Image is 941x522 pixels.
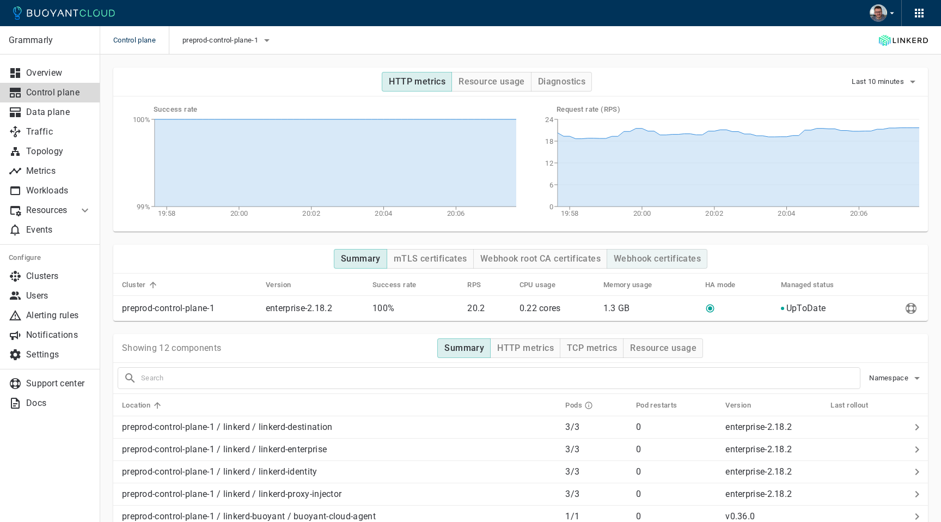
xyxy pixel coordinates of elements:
[122,400,164,410] span: Location
[778,209,796,217] tspan: 20:04
[636,466,717,477] p: 0
[565,401,582,410] h5: Pods
[372,281,417,289] h5: Success rate
[603,303,696,314] p: 1.3 GB
[26,378,91,389] p: Support center
[122,444,557,455] p: preprod-control-plane-1 / linkerd / linkerd-enterprise
[154,105,516,114] h5: Success rate
[545,116,553,124] tspan: 24
[141,371,860,386] input: Search
[607,249,707,269] button: Webhook certificates
[122,281,146,289] h5: Cluster
[133,116,150,124] tspan: 100%
[26,310,91,321] p: Alerting rules
[334,249,387,269] button: Summary
[725,444,792,454] p: enterprise-2.18.2
[444,343,484,354] h4: Summary
[705,281,736,289] h5: HA mode
[725,401,751,410] h5: Version
[852,77,906,86] span: Last 10 minutes
[26,290,91,301] p: Users
[122,401,150,410] h5: Location
[565,422,627,433] p: 3 / 3
[389,76,445,87] h4: HTTP metrics
[490,338,560,358] button: HTTP metrics
[26,185,91,196] p: Workloads
[387,249,474,269] button: mTLS certificates
[830,401,868,410] h5: Last rollout
[372,280,431,290] span: Success rate
[545,137,553,145] tspan: 18
[137,203,150,211] tspan: 99%
[447,209,465,217] tspan: 20:06
[786,303,826,314] p: UpToDate
[26,398,91,409] p: Docs
[603,281,652,289] h5: Memory usage
[781,280,848,290] span: Managed status
[26,271,91,282] p: Clusters
[870,4,887,22] img: Alex Zakhariash
[869,370,924,386] button: Namespace
[266,280,305,290] span: Version
[122,489,557,500] p: preprod-control-plane-1 / linkerd / linkerd-proxy-injector
[26,224,91,235] p: Events
[467,303,510,314] p: 20.2
[623,338,703,358] button: Resource usage
[122,343,221,354] p: Showing 12 components
[122,280,160,290] span: Cluster
[545,159,553,167] tspan: 12
[182,36,260,45] span: preprod-control-plane-1
[636,400,692,410] span: Pod restarts
[375,209,393,217] tspan: 20:04
[725,489,792,499] p: enterprise-2.18.2
[725,422,792,432] p: enterprise-2.18.2
[565,511,627,522] p: 1 / 1
[382,72,452,92] button: HTTP metrics
[852,74,919,90] button: Last 10 minutes
[633,209,651,217] tspan: 20:00
[113,26,169,54] span: Control plane
[230,209,248,217] tspan: 20:00
[451,72,531,92] button: Resource usage
[26,349,91,360] p: Settings
[560,338,624,358] button: TCP metrics
[869,374,911,383] span: Namespace
[565,489,627,500] p: 3 / 3
[531,72,592,92] button: Diagnostics
[26,68,91,78] p: Overview
[26,205,70,216] p: Resources
[561,209,579,217] tspan: 19:58
[603,280,667,290] span: Memory usage
[636,401,677,410] h5: Pod restarts
[459,76,525,87] h4: Resource usage
[26,107,91,118] p: Data plane
[636,489,717,500] p: 0
[302,209,320,217] tspan: 20:02
[538,76,585,87] h4: Diagnostics
[903,304,919,312] span: Send diagnostics to Buoyant
[725,400,765,410] span: Version
[630,343,696,354] h4: Resource usage
[584,401,593,410] svg: Running pods in current release / Expected pods
[850,209,868,217] tspan: 20:06
[266,281,291,289] h5: Version
[437,338,491,358] button: Summary
[480,253,601,264] h4: Webhook root CA certificates
[565,444,627,455] p: 3 / 3
[557,105,919,114] h5: Request rate (RPS)
[26,166,91,177] p: Metrics
[520,303,595,314] p: 0.22 cores
[636,444,717,455] p: 0
[9,35,91,46] p: Grammarly
[122,511,557,522] p: preprod-control-plane-1 / linkerd-buoyant / buoyant-cloud-agent
[705,280,750,290] span: HA mode
[122,422,557,433] p: preprod-control-plane-1 / linkerd / linkerd-destination
[614,253,701,264] h4: Webhook certificates
[520,280,570,290] span: CPU usage
[705,209,723,217] tspan: 20:02
[565,466,627,477] p: 3 / 3
[467,281,481,289] h5: RPS
[26,146,91,157] p: Topology
[781,281,834,289] h5: Managed status
[26,330,91,341] p: Notifications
